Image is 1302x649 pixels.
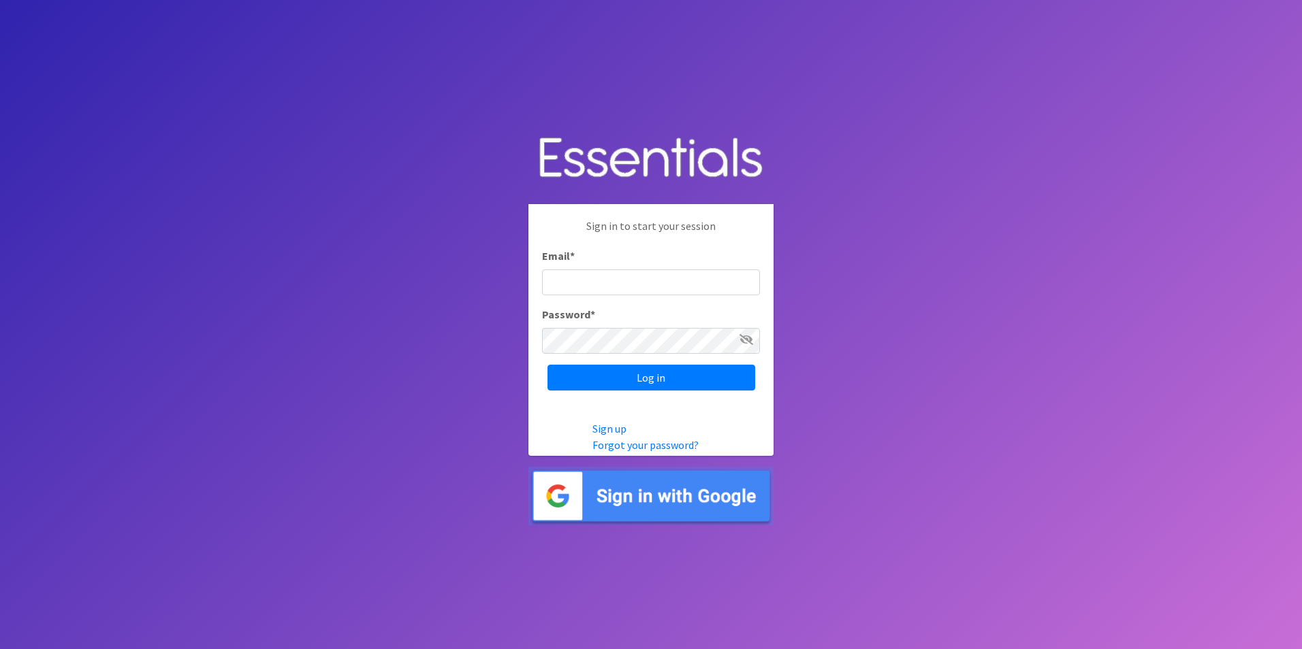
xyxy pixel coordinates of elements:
[547,365,755,390] input: Log in
[592,438,699,452] a: Forgot your password?
[528,124,774,194] img: Human Essentials
[542,248,575,264] label: Email
[542,306,595,322] label: Password
[592,422,626,435] a: Sign up
[590,307,595,321] abbr: required
[528,467,774,526] img: Sign in with Google
[542,218,760,248] p: Sign in to start your session
[570,249,575,263] abbr: required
